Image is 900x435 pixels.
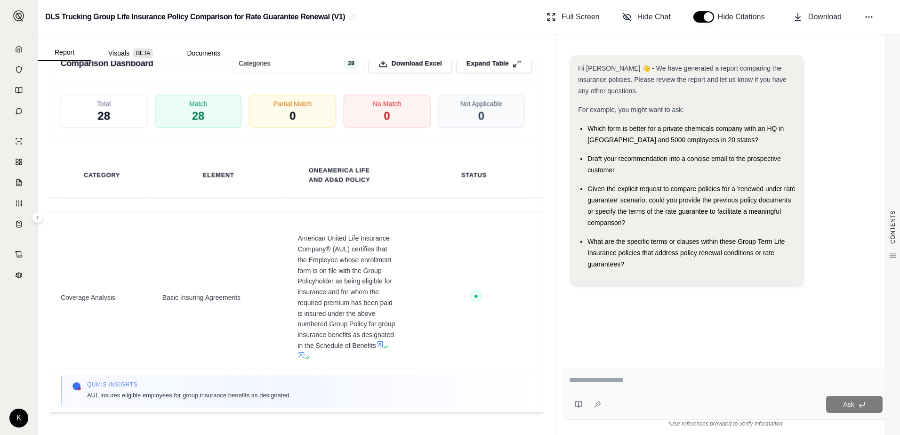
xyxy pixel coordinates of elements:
button: Documents [170,46,237,61]
span: Which form is better for a private chemicals company with an HQ in [GEOGRAPHIC_DATA] and 5000 emp... [587,125,784,144]
span: AUL insures eligible employees for group insurance benefits as designated. [87,390,290,400]
button: Download Excel [368,53,452,73]
button: Categories28 [233,53,364,73]
span: 28 [192,108,205,123]
span: Download Excel [392,58,442,68]
a: Policy Comparisons [6,153,32,171]
h3: Comparison Dashboard [61,55,153,72]
span: Not Applicable [460,99,502,108]
span: 0 [384,108,390,123]
button: Download [789,8,845,26]
img: Expand sidebar [13,10,24,22]
th: Element [192,165,246,185]
span: Total [97,99,111,108]
span: Draft your recommendation into a concise email to the prospective customer [587,155,781,174]
span: Coverage Analysis [61,292,140,303]
div: *Use references provided to verify information. [563,420,889,427]
span: Hide Citations [718,11,771,23]
span: Ask [843,401,854,408]
button: Hide Chat [619,8,675,26]
span: Hi [PERSON_NAME] 👋 - We have generated a report comparing the insurance policies. Please review t... [578,64,787,95]
button: Expand Table [456,53,532,73]
span: Expand Table [466,58,509,68]
span: ● [474,292,478,299]
th: OneAmerica Life and AD&D Policy [297,160,397,190]
span: 0 [289,108,296,123]
a: Custom Report [6,194,32,213]
a: Single Policy [6,132,32,151]
button: Expand sidebar [9,7,28,25]
span: Full Screen [562,11,600,23]
a: Claim Coverage [6,173,32,192]
span: American United Life Insurance Company® (AUL) certifies that the Employee whose enrollment form i... [297,233,397,362]
span: 28 [344,57,358,69]
span: Basic Insuring Agreements [162,292,275,303]
a: Contract Analysis [6,245,32,264]
span: 0 [478,108,484,123]
a: Home [6,40,32,58]
button: ● [470,290,482,305]
a: Documents Vault [6,60,32,79]
span: 28 [97,108,110,123]
th: Status [450,165,498,185]
span: Download [808,11,842,23]
span: What are the specific terms or clauses within these Group Term Life Insurance policies that addre... [587,238,785,268]
button: Expand sidebar [32,212,43,223]
span: CONTENTS [889,210,897,244]
img: Qumis [72,382,81,391]
button: Full Screen [543,8,603,26]
span: Match [189,99,207,108]
button: Visuals [91,46,170,61]
a: Coverage Table [6,215,32,234]
div: K [9,409,28,427]
span: No Match [373,99,401,108]
span: For example, you might want to ask: [578,106,684,113]
span: Partial Match [273,99,312,108]
span: Hide Chat [637,11,671,23]
span: Categories [239,58,271,68]
span: Given the explicit request to compare policies for a 'renewed under rate guarantee' scenario, cou... [587,185,796,226]
button: Ask [826,396,883,413]
button: Report [38,45,91,61]
a: Prompt Library [6,81,32,100]
span: BETA [133,48,153,58]
th: Category [72,165,131,185]
span: Qumis INSIGHTS [87,381,290,388]
a: Legal Search Engine [6,266,32,284]
a: Chat [6,102,32,121]
h2: DLS Trucking Group Life Insurance Policy Comparison for Rate Guarantee Renewal (V1) [45,8,345,25]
